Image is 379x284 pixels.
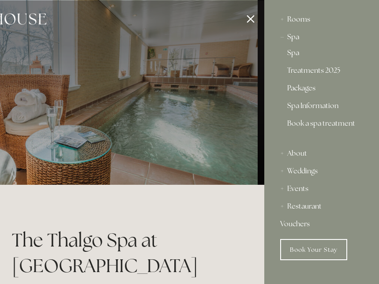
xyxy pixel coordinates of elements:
[287,67,356,78] a: Treatments 2025
[280,162,363,180] div: Weddings
[287,85,356,95] a: Packages
[280,145,363,162] div: About
[280,180,363,198] div: Events
[287,49,356,60] a: Spa
[287,120,356,134] a: Book a spa treatment
[280,28,363,46] div: Spa
[280,215,363,233] a: Vouchers
[280,239,347,260] a: Book Your Stay
[280,198,363,215] div: Restaurant
[280,11,363,28] div: Rooms
[287,102,356,113] a: Spa Information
